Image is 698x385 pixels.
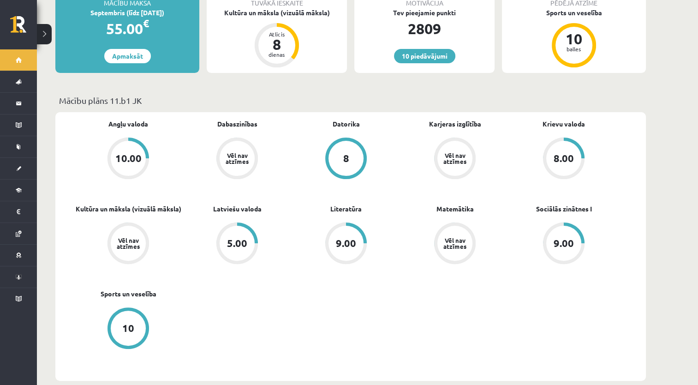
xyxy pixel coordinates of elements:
[502,8,646,18] div: Sports un veselība
[143,17,149,30] span: €
[263,31,291,37] div: Atlicis
[183,138,292,181] a: Vēl nav atzīmes
[554,153,574,163] div: 8.00
[509,223,618,266] a: 9.00
[10,16,37,39] a: Rīgas 1. Tālmācības vidusskola
[224,152,250,164] div: Vēl nav atzīmes
[536,204,592,214] a: Sociālās zinātnes I
[333,119,360,129] a: Datorika
[104,49,151,63] a: Apmaksāt
[394,49,455,63] a: 10 piedāvājumi
[400,138,509,181] a: Vēl nav atzīmes
[115,237,141,249] div: Vēl nav atzīmes
[217,119,257,129] a: Dabaszinības
[502,8,646,69] a: Sports un veselība 10 balles
[509,138,618,181] a: 8.00
[354,18,495,40] div: 2809
[74,138,183,181] a: 10.00
[76,204,181,214] a: Kultūra un māksla (vizuālā māksla)
[74,223,183,266] a: Vēl nav atzīmes
[207,8,347,69] a: Kultūra un māksla (vizuālā māksla) Atlicis 8 dienas
[554,238,574,248] div: 9.00
[59,94,642,107] p: Mācību plāns 11.b1 JK
[336,238,356,248] div: 9.00
[183,223,292,266] a: 5.00
[74,307,183,351] a: 10
[330,204,362,214] a: Literatūra
[560,46,588,52] div: balles
[213,204,262,214] a: Latviešu valoda
[400,223,509,266] a: Vēl nav atzīmes
[122,323,134,333] div: 10
[115,153,142,163] div: 10.00
[543,119,585,129] a: Krievu valoda
[560,31,588,46] div: 10
[101,289,156,299] a: Sports un veselība
[429,119,481,129] a: Karjeras izglītība
[292,223,400,266] a: 9.00
[354,8,495,18] div: Tev pieejamie punkti
[442,237,468,249] div: Vēl nav atzīmes
[292,138,400,181] a: 8
[263,52,291,57] div: dienas
[108,119,148,129] a: Angļu valoda
[263,37,291,52] div: 8
[436,204,474,214] a: Matemātika
[343,153,349,163] div: 8
[55,8,199,18] div: Septembris (līdz [DATE])
[55,18,199,40] div: 55.00
[227,238,247,248] div: 5.00
[207,8,347,18] div: Kultūra un māksla (vizuālā māksla)
[442,152,468,164] div: Vēl nav atzīmes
